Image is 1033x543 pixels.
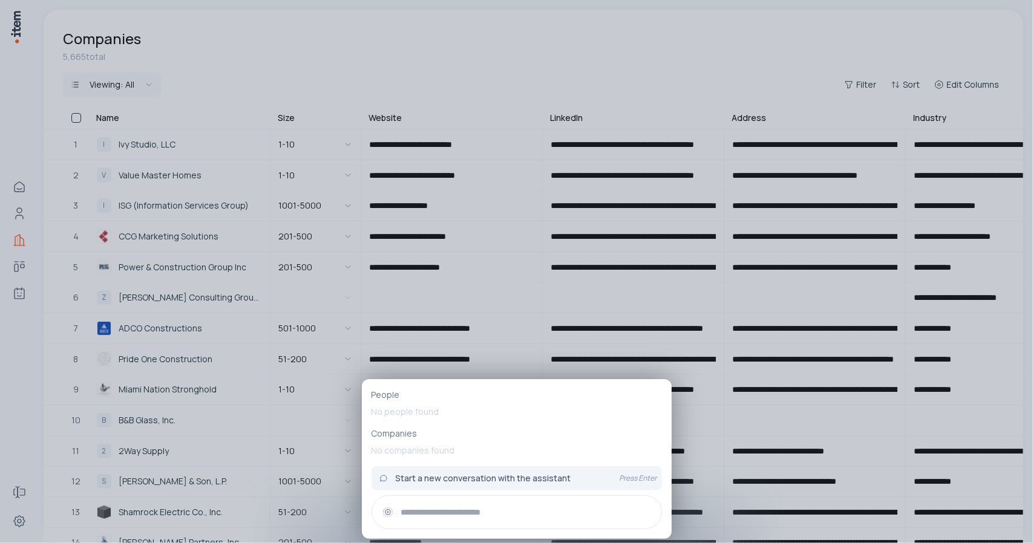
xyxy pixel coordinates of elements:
p: Press Enter [620,473,657,483]
span: Start a new conversation with the assistant [396,472,571,484]
p: People [372,389,662,401]
button: Start a new conversation with the assistantPress Enter [372,466,662,490]
div: PeopleNo people foundCompaniesNo companies foundStart a new conversation with the assistantPress ... [362,379,672,539]
p: Companies [372,428,662,440]
p: No people found [372,401,662,423]
p: No companies found [372,440,662,461]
